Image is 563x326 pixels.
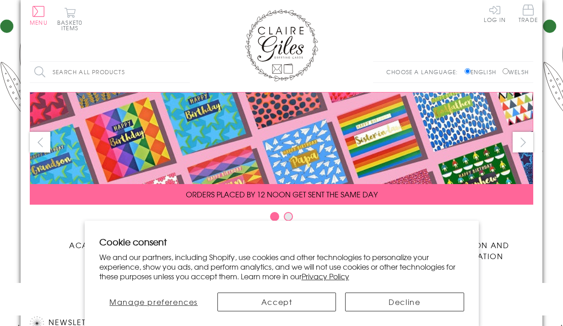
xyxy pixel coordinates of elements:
[465,68,501,76] label: English
[386,68,463,76] p: Choose a language:
[30,212,533,226] div: Carousel Pagination
[181,62,190,82] input: Search
[503,68,509,74] input: Welsh
[513,132,533,152] button: next
[30,233,156,250] a: Academic
[64,282,122,293] span: Anniversary
[109,296,198,307] span: Manage preferences
[217,293,336,311] button: Accept
[61,18,82,32] span: 0 items
[519,5,538,24] a: Trade
[465,68,471,74] input: English
[186,189,378,200] span: ORDERS PLACED BY 12 NOON GET SENT THE SAME DAY
[69,239,116,250] span: Academic
[302,271,349,282] a: Privacy Policy
[519,5,538,22] span: Trade
[30,62,190,82] input: Search all products
[57,7,82,31] button: Basket0 items
[270,212,279,221] button: Carousel Page 1 (Current Slide)
[30,132,50,152] button: prev
[284,212,293,221] button: Carousel Page 2
[99,252,464,281] p: We and our partners, including Shopify, use cookies and other technologies to personalize your ex...
[245,9,318,81] img: Claire Giles Greetings Cards
[30,275,156,293] a: Anniversary
[484,5,506,22] a: Log In
[99,293,208,311] button: Manage preferences
[503,68,529,76] label: Welsh
[345,293,464,311] button: Decline
[99,235,464,248] h2: Cookie consent
[30,18,48,27] span: Menu
[30,6,48,25] button: Menu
